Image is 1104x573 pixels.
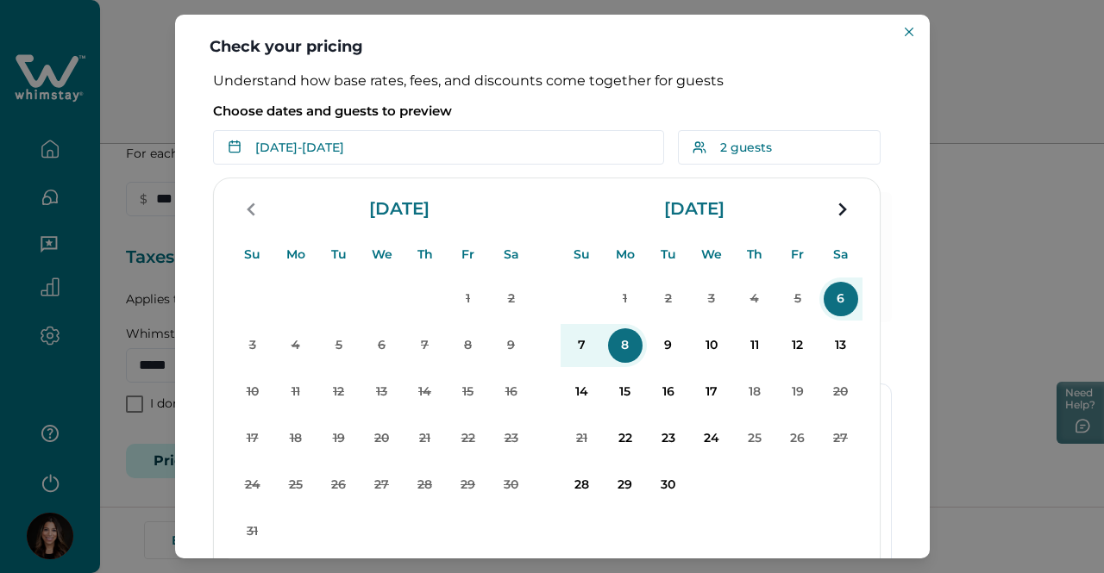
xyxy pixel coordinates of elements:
[235,421,270,456] p: 17
[733,277,776,321] button: 4
[279,468,313,502] p: 25
[408,421,442,456] p: 21
[781,328,815,363] p: 12
[651,421,686,456] p: 23
[322,468,356,502] p: 26
[733,324,776,367] button: 11
[678,130,892,165] button: 2 guests
[490,464,533,507] button: 30
[690,324,733,367] button: 10
[235,514,270,549] p: 31
[565,421,599,456] p: 21
[604,277,647,321] button: 1
[776,277,819,321] button: 5
[694,375,729,409] p: 17
[561,324,604,367] button: 7
[561,464,604,507] button: 28
[322,375,356,409] p: 12
[604,417,647,460] button: 22
[408,328,442,363] p: 7
[361,371,404,414] button: 13
[279,328,313,363] p: 4
[231,371,274,414] button: 10
[361,464,404,507] button: 27
[565,328,599,363] p: 7
[561,417,604,460] button: 21
[447,464,490,507] button: 29
[417,234,433,276] p: Th
[494,282,529,316] p: 2
[678,130,881,165] button: 2 guests
[737,282,772,316] p: 4
[274,464,317,507] button: 25
[694,328,729,363] p: 10
[647,324,690,367] button: 9
[737,421,772,456] p: 25
[451,375,486,409] p: 15
[701,234,722,276] p: We
[490,277,533,321] button: 2
[661,234,676,276] p: Tu
[451,421,486,456] p: 22
[608,421,643,456] p: 22
[791,234,804,276] p: Fr
[651,468,686,502] p: 30
[331,234,347,276] p: Tu
[372,234,392,276] p: We
[235,328,270,363] p: 3
[213,72,892,90] p: Understand how base rates, fees, and discounts come together for guests
[365,375,399,409] p: 13
[651,328,686,363] p: 9
[690,371,733,414] button: 17
[651,282,686,316] p: 2
[776,417,819,460] button: 26
[824,375,858,409] p: 20
[317,324,361,367] button: 5
[408,468,442,502] p: 28
[213,103,892,120] p: Choose dates and guests to preview
[317,464,361,507] button: 26
[231,464,274,507] button: 24
[733,417,776,460] button: 25
[604,371,647,414] button: 15
[451,328,486,363] p: 8
[274,324,317,367] button: 4
[404,417,447,460] button: 21
[651,375,686,409] p: 16
[235,192,269,227] button: navigation button
[279,375,313,409] p: 11
[647,464,690,507] button: 30
[781,421,815,456] p: 26
[733,371,776,414] button: 18
[504,234,519,276] p: Sa
[235,468,270,502] p: 24
[781,282,815,316] p: 5
[494,421,529,456] p: 23
[494,328,529,363] p: 9
[608,375,643,409] p: 15
[322,328,356,363] p: 5
[825,192,859,227] button: navigation button
[781,375,815,409] p: 19
[819,277,862,321] button: 6
[690,417,733,460] button: 24
[824,282,858,316] p: 6
[819,417,862,460] button: 27
[322,421,356,456] p: 19
[494,468,529,502] p: 30
[365,468,399,502] p: 27
[604,464,647,507] button: 29
[361,324,404,367] button: 6
[657,201,731,218] p: [DATE]
[561,371,604,414] button: 14
[451,282,486,316] p: 1
[447,417,490,460] button: 22
[365,328,399,363] p: 6
[404,464,447,507] button: 28
[231,510,274,553] button: 31
[244,234,260,276] p: Su
[451,468,486,502] p: 29
[362,201,436,218] p: [DATE]
[776,371,819,414] button: 19
[213,130,664,165] button: [DATE]-[DATE]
